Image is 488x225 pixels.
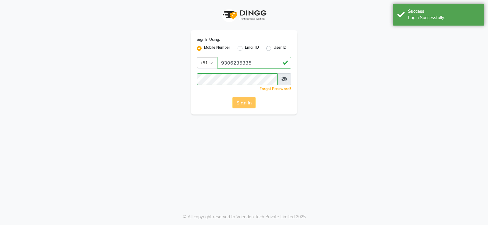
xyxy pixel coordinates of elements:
[220,6,268,24] img: logo1.svg
[197,37,220,42] label: Sign In Using:
[260,86,291,91] a: Forgot Password?
[204,45,230,52] label: Mobile Number
[197,73,278,85] input: Username
[245,45,259,52] label: Email ID
[408,8,480,15] div: Success
[217,57,291,69] input: Username
[274,45,286,52] label: User ID
[408,15,480,21] div: Login Successfully.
